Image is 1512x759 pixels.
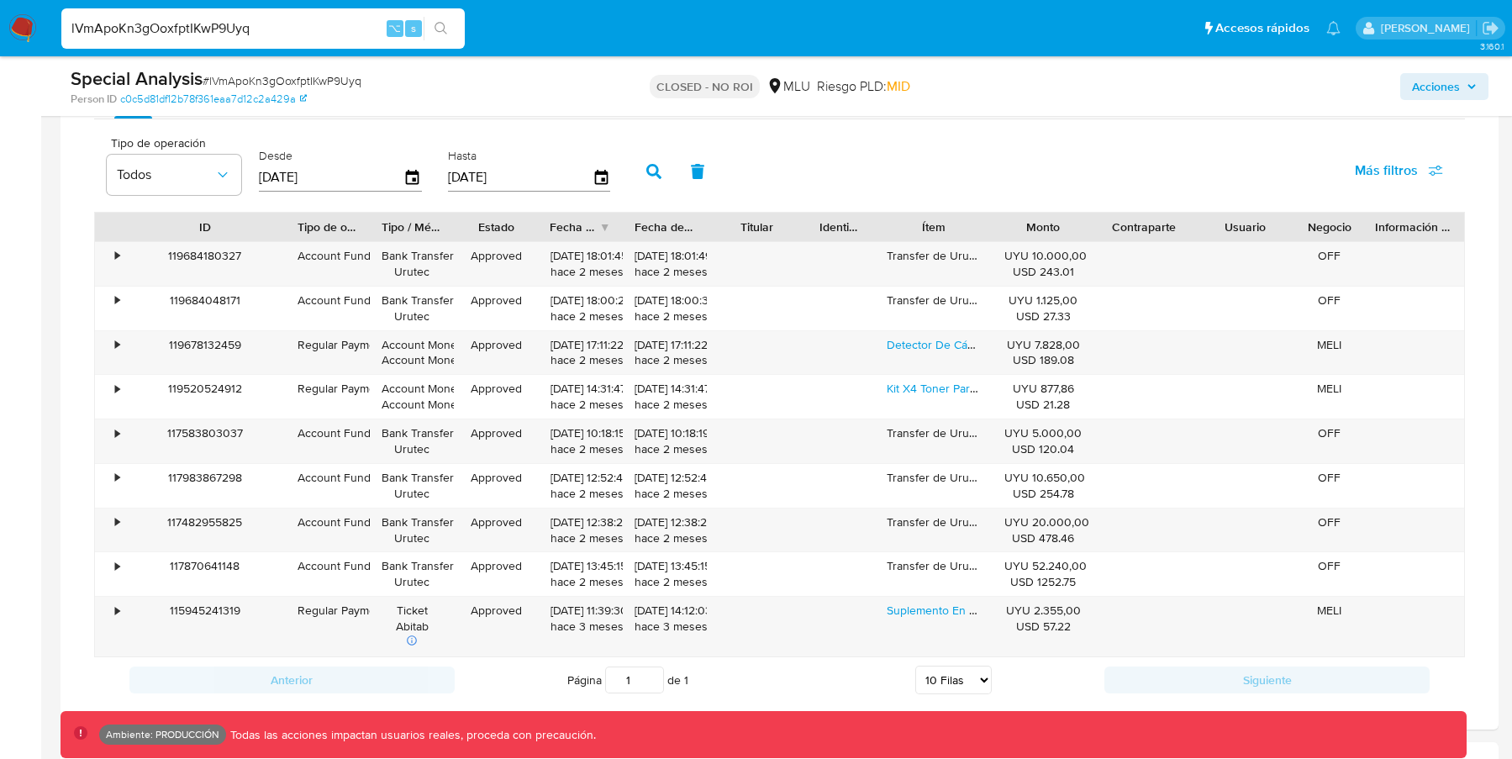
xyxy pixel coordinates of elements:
[226,727,596,743] p: Todas las acciones impactan usuarios reales, proceda con precaución.
[106,731,219,738] p: Ambiente: PRODUCCIÓN
[411,20,416,36] span: s
[71,92,117,107] b: Person ID
[1412,73,1460,100] span: Acciones
[71,65,203,92] b: Special Analysis
[1215,19,1309,37] span: Accesos rápidos
[1480,40,1504,53] span: 3.160.1
[650,75,760,98] p: CLOSED - NO ROI
[887,76,910,96] span: MID
[767,77,810,96] div: MLU
[61,18,465,40] input: Buscar usuario o caso...
[817,77,910,96] span: Riesgo PLD:
[1400,73,1488,100] button: Acciones
[1482,19,1499,37] a: Salir
[120,92,307,107] a: c0c5d81df12b78f361eaa7d12c2a429a
[424,17,458,40] button: search-icon
[203,72,361,89] span: # lVmApoKn3gOoxfptIKwP9Uyq
[1381,20,1476,36] p: kevin.palacios@mercadolibre.com
[388,20,401,36] span: ⌥
[1326,21,1341,35] a: Notificaciones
